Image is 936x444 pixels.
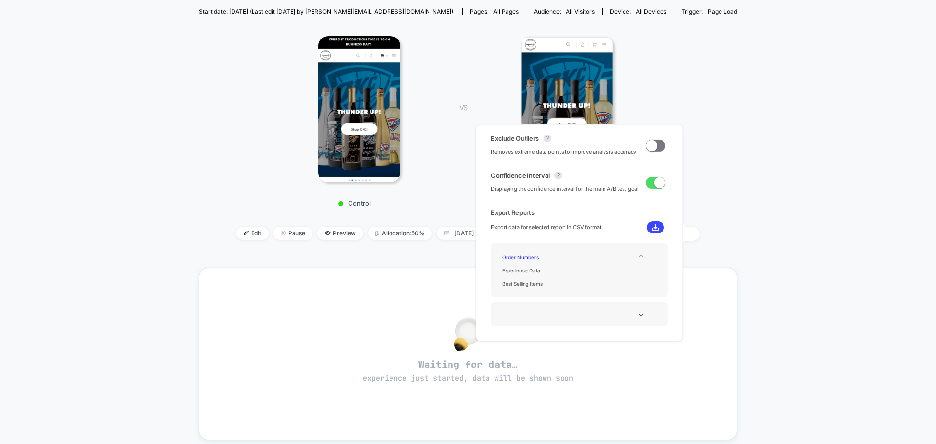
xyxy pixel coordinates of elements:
[216,358,720,384] span: Waiting for data…
[534,8,595,15] div: Audience:
[491,135,539,142] span: Exclude Outliers
[636,8,666,15] span: all devices
[652,224,659,231] img: download
[491,172,549,179] span: Confidence Interval
[521,36,613,182] img: Variation 1 main
[491,209,668,216] span: Export Reports
[236,227,269,240] span: Edit
[437,227,516,240] span: [DATE] - [DATE]
[708,8,737,15] span: Page Load
[498,264,576,277] div: Experience Data
[602,8,674,15] span: Device:
[682,8,737,15] div: Trigger:
[273,227,312,240] span: Pause
[244,231,249,235] img: edit
[317,227,363,240] span: Preview
[459,103,467,112] span: VS
[281,231,286,235] img: end
[368,227,432,240] span: Allocation: 50%
[491,184,639,193] span: Displaying the confidence interval for the main A/B test goal
[554,172,562,179] button: ?
[498,277,576,290] div: Best Selling Items
[444,231,449,235] img: calendar
[269,199,440,207] p: Control
[375,231,379,236] img: rebalance
[363,373,573,383] span: experience just started, data will be shown soon
[544,135,551,142] button: ?
[199,8,453,15] span: Start date: [DATE] (Last edit [DATE] by [PERSON_NAME][EMAIL_ADDRESS][DOMAIN_NAME])
[491,223,602,232] span: Export data for selected report in CSV format
[498,251,576,264] div: Order Numbers
[454,317,482,351] img: no_data
[493,8,519,15] span: all pages
[491,147,636,156] span: Removes extreme data points to improve analysis accuracy
[470,8,519,15] div: Pages:
[318,36,400,182] img: Control main
[566,8,595,15] span: All Visitors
